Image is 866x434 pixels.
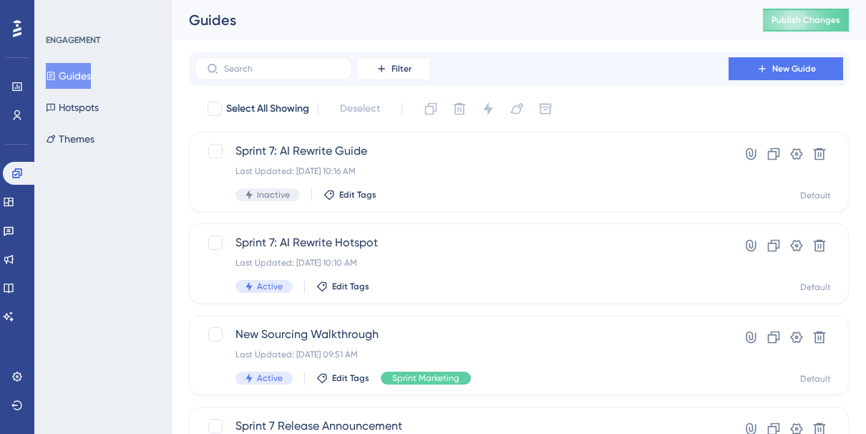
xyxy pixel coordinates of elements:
[46,95,99,120] button: Hotspots
[235,349,688,360] div: Last Updated: [DATE] 09:51 AM
[235,326,688,343] span: New Sourcing Walkthrough
[729,57,843,80] button: New Guide
[46,34,100,46] div: ENGAGEMENT
[224,64,340,74] input: Search
[763,9,849,32] button: Publish Changes
[323,189,376,201] button: Edit Tags
[257,372,283,384] span: Active
[235,143,688,160] span: Sprint 7: AI Rewrite Guide
[235,165,688,177] div: Last Updated: [DATE] 10:16 AM
[316,372,369,384] button: Edit Tags
[358,57,429,80] button: Filter
[340,100,380,117] span: Deselect
[257,281,283,292] span: Active
[235,234,688,251] span: Sprint 7: AI Rewrite Hotspot
[772,63,816,74] span: New Guide
[392,372,459,384] span: Sprint Marketing
[46,126,94,152] button: Themes
[800,190,831,201] div: Default
[316,281,369,292] button: Edit Tags
[327,96,393,122] button: Deselect
[332,372,369,384] span: Edit Tags
[339,189,376,201] span: Edit Tags
[46,63,91,89] button: Guides
[391,63,412,74] span: Filter
[772,14,840,26] span: Publish Changes
[800,373,831,385] div: Default
[332,281,369,292] span: Edit Tags
[226,100,309,117] span: Select All Showing
[257,189,290,201] span: Inactive
[800,281,831,293] div: Default
[189,10,727,30] div: Guides
[235,257,688,269] div: Last Updated: [DATE] 10:10 AM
